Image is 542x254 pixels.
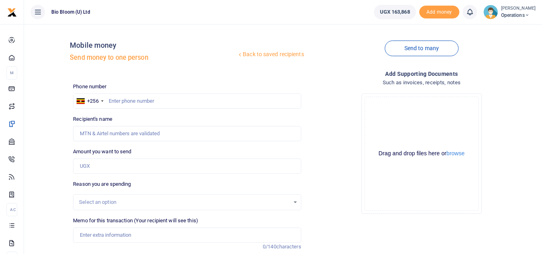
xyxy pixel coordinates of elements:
img: profile-user [483,5,498,19]
a: profile-user [PERSON_NAME] Operations [483,5,536,19]
input: Enter phone number [73,93,301,109]
a: Send to many [385,41,459,56]
div: File Uploader [361,93,482,214]
input: Enter extra information [73,228,301,243]
h4: Mobile money [70,41,237,50]
span: 0/140 [263,244,276,250]
label: Phone number [73,83,106,91]
h5: Send money to one person [70,54,237,62]
label: Memo for this transaction (Your recipient will see this) [73,217,198,225]
input: UGX [73,158,301,174]
a: logo-small logo-large logo-large [7,9,17,15]
label: Reason you are spending [73,180,131,188]
div: Select an option [79,198,289,206]
a: UGX 163,868 [374,5,416,19]
li: M [6,66,17,79]
h4: Add supporting Documents [308,69,536,78]
span: Operations [501,12,536,19]
span: Add money [419,6,459,19]
li: Wallet ballance [371,5,419,19]
h4: Such as invoices, receipts, notes [308,78,536,87]
label: Amount you want to send [73,148,131,156]
div: Drag and drop files here or [365,150,478,157]
small: [PERSON_NAME] [501,5,536,12]
a: Add money [419,8,459,14]
div: Uganda: +256 [73,94,106,108]
a: Back to saved recipients [237,47,304,62]
span: Bio Bloom (U) Ltd [48,8,93,16]
span: characters [276,244,301,250]
input: MTN & Airtel numbers are validated [73,126,301,141]
img: logo-small [7,8,17,17]
li: Toup your wallet [419,6,459,19]
span: UGX 163,868 [380,8,410,16]
label: Recipient's name [73,115,112,123]
div: +256 [87,97,98,105]
button: browse [447,150,465,156]
li: Ac [6,203,17,216]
